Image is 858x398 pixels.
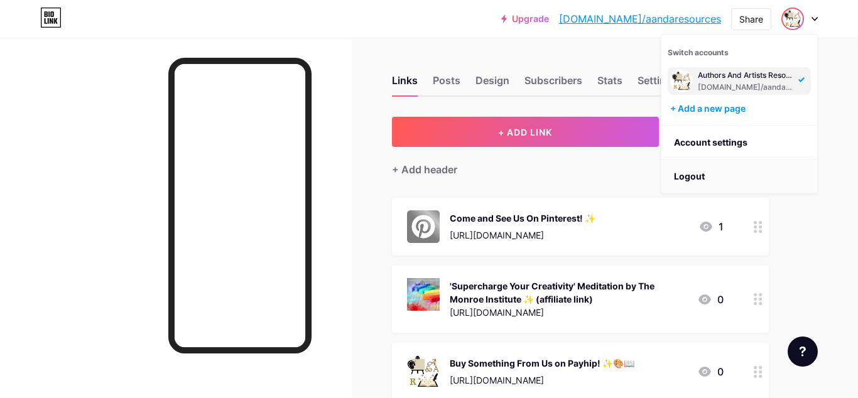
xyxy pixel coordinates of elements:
[661,126,817,159] a: Account settings
[392,73,418,95] div: Links
[450,357,634,370] div: Buy Something From Us on Payhip! ✨🎨📖
[475,73,509,95] div: Design
[697,292,724,307] div: 0
[450,279,687,306] div: 'Supercharge Your Creativity' Meditation by The Monroe Institute ✨ (affiliate link)
[559,11,721,26] a: [DOMAIN_NAME]/aandaresources
[739,13,763,26] div: Share
[407,355,440,388] img: Buy Something From Us on Payhip! ✨🎨📖
[501,14,549,24] a: Upgrade
[670,70,693,92] img: aandaresources
[450,229,595,242] div: [URL][DOMAIN_NAME]
[450,212,595,225] div: Come and See Us On Pinterest! ✨
[670,102,811,115] div: + Add a new page
[392,162,457,177] div: + Add header
[433,73,460,95] div: Posts
[697,364,724,379] div: 0
[450,306,687,319] div: [URL][DOMAIN_NAME]
[407,210,440,243] img: Come and See Us On Pinterest! ✨
[498,127,552,137] span: + ADD LINK
[698,82,795,92] div: [DOMAIN_NAME]/aandaresources
[524,73,582,95] div: Subscribers
[668,48,729,57] span: Switch accounts
[638,73,678,95] div: Settings
[661,159,817,193] li: Logout
[407,278,440,311] img: 'Supercharge Your Creativity' Meditation by The Monroe Institute ✨ (affiliate link)
[597,73,622,95] div: Stats
[783,9,803,29] img: aandaresources
[698,219,724,234] div: 1
[450,374,634,387] div: [URL][DOMAIN_NAME]
[392,117,659,147] button: + ADD LINK
[698,70,795,80] div: Authors And Artists Resources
